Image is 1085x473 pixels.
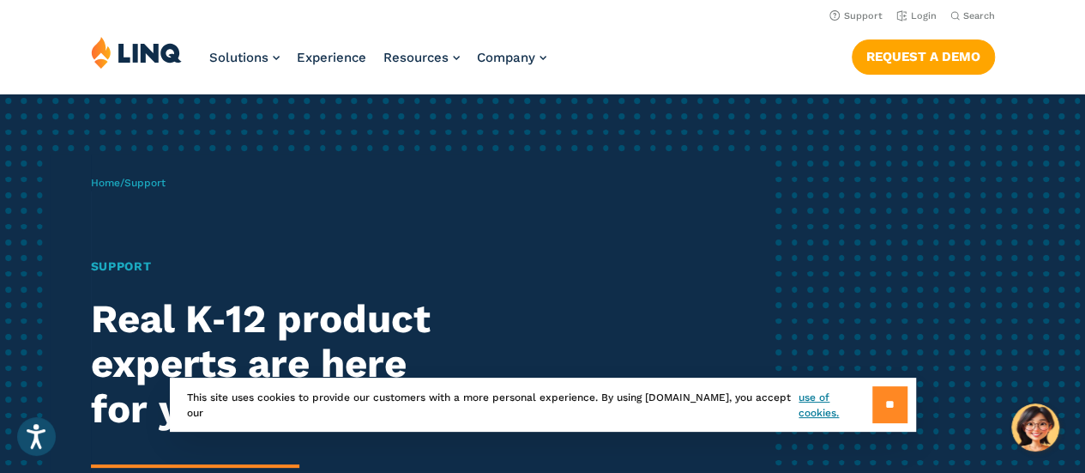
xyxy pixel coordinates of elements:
span: Search [963,10,995,21]
a: Resources [383,50,460,65]
span: / [91,177,166,189]
a: Request a Demo [852,39,995,74]
a: Company [477,50,546,65]
nav: Button Navigation [852,36,995,74]
a: Experience [297,50,366,65]
a: Support [829,10,883,21]
a: use of cookies. [799,390,871,421]
nav: Primary Navigation [209,36,546,93]
span: Company [477,50,535,65]
a: Login [896,10,937,21]
h2: Real K‑12 product experts are here for you [91,297,509,433]
h1: Support [91,258,509,276]
img: LINQ | K‑12 Software [91,36,182,69]
div: This site uses cookies to provide our customers with a more personal experience. By using [DOMAIN... [170,378,916,432]
span: Solutions [209,50,268,65]
span: Support [124,177,166,189]
button: Open Search Bar [950,9,995,22]
button: Hello, have a question? Let’s chat. [1011,403,1059,452]
span: Resources [383,50,449,65]
a: Home [91,177,120,189]
a: Solutions [209,50,280,65]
